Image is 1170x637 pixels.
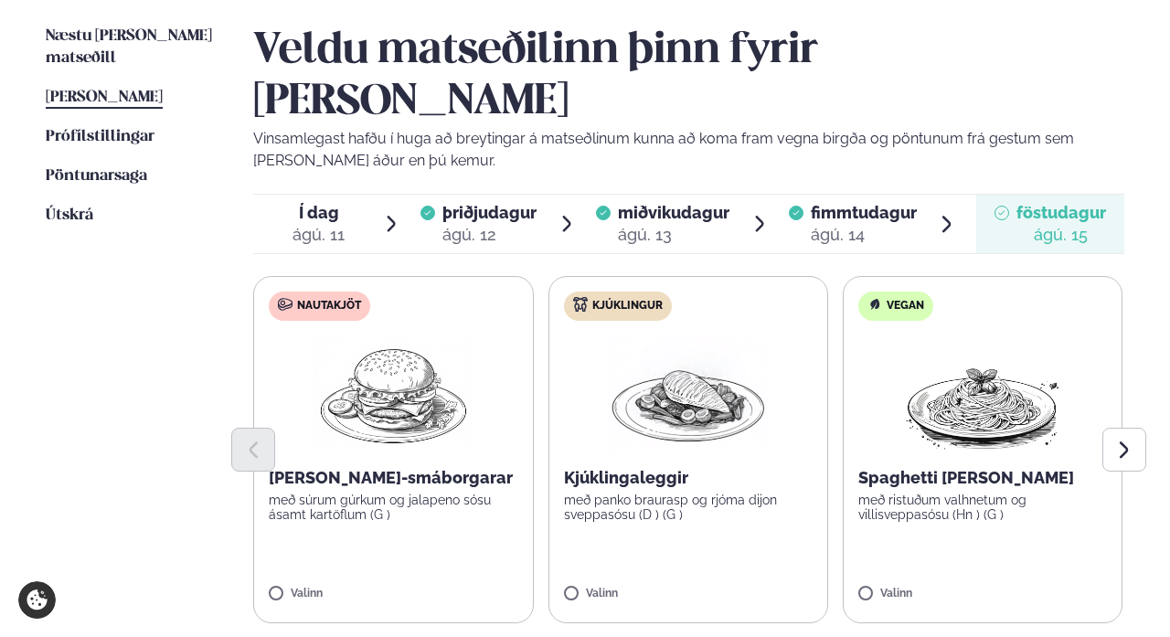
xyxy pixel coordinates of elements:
[278,297,292,312] img: beef.svg
[564,467,813,489] p: Kjúklingaleggir
[811,224,917,246] div: ágú. 14
[292,202,345,224] span: Í dag
[297,299,361,313] span: Nautakjöt
[46,28,212,66] span: Næstu [PERSON_NAME] matseðill
[46,168,147,184] span: Pöntunarsaga
[573,297,588,312] img: chicken.svg
[902,335,1063,452] img: Spagetti.png
[858,467,1107,489] p: Spaghetti [PERSON_NAME]
[1016,224,1106,246] div: ágú. 15
[46,207,93,223] span: Útskrá
[269,467,517,489] p: [PERSON_NAME]-smáborgarar
[608,335,769,452] img: Chicken-breast.png
[292,224,345,246] div: ágú. 11
[253,128,1123,172] p: Vinsamlegast hafðu í huga að breytingar á matseðlinum kunna að koma fram vegna birgða og pöntunum...
[18,581,56,619] a: Cookie settings
[618,224,729,246] div: ágú. 13
[442,203,537,222] span: þriðjudagur
[253,26,1123,128] h2: Veldu matseðilinn þinn fyrir [PERSON_NAME]
[887,299,924,313] span: Vegan
[46,90,163,105] span: [PERSON_NAME]
[46,205,93,227] a: Útskrá
[46,129,154,144] span: Prófílstillingar
[46,165,147,187] a: Pöntunarsaga
[269,493,517,522] p: með súrum gúrkum og jalapeno sósu ásamt kartöflum (G )
[46,26,217,69] a: Næstu [PERSON_NAME] matseðill
[1016,203,1106,222] span: föstudagur
[46,87,163,109] a: [PERSON_NAME]
[811,203,917,222] span: fimmtudagur
[867,297,882,312] img: Vegan.svg
[231,428,275,472] button: Previous slide
[46,126,154,148] a: Prófílstillingar
[313,335,474,452] img: Hamburger.png
[1102,428,1146,472] button: Next slide
[858,493,1107,522] p: með ristuðum valhnetum og villisveppasósu (Hn ) (G )
[618,203,729,222] span: miðvikudagur
[592,299,663,313] span: Kjúklingur
[442,224,537,246] div: ágú. 12
[564,493,813,522] p: með panko braurasp og rjóma dijon sveppasósu (D ) (G )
